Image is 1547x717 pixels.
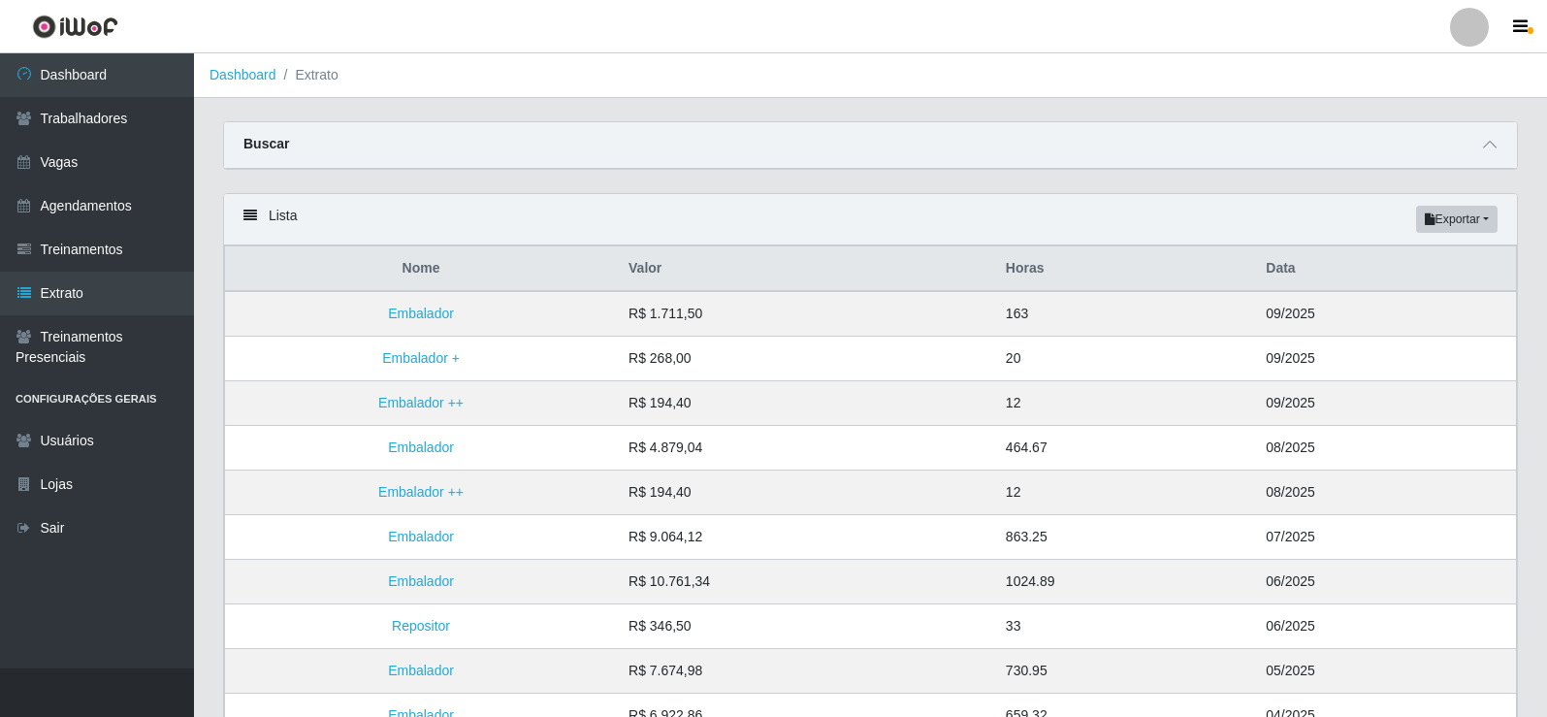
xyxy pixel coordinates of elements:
a: Embalador [388,573,454,589]
a: Repositor [392,618,450,634]
a: Embalador ++ [378,484,464,500]
td: 06/2025 [1254,560,1516,604]
a: Embalador + [382,350,460,366]
td: 163 [994,291,1254,337]
td: R$ 346,50 [617,604,994,649]
td: 730.95 [994,649,1254,694]
td: 12 [994,381,1254,426]
td: 08/2025 [1254,471,1516,515]
a: Embalador [388,663,454,678]
td: R$ 7.674,98 [617,649,994,694]
strong: Buscar [243,136,289,151]
a: Dashboard [209,67,276,82]
td: R$ 194,40 [617,471,994,515]
td: 20 [994,337,1254,381]
a: Embalador [388,529,454,544]
div: Lista [224,194,1517,245]
td: R$ 4.879,04 [617,426,994,471]
th: Valor [617,246,994,292]
td: R$ 194,40 [617,381,994,426]
td: 08/2025 [1254,426,1516,471]
th: Horas [994,246,1254,292]
td: 07/2025 [1254,515,1516,560]
button: Exportar [1416,206,1498,233]
td: 464.67 [994,426,1254,471]
td: R$ 1.711,50 [617,291,994,337]
img: CoreUI Logo [32,15,118,39]
td: R$ 9.064,12 [617,515,994,560]
td: 1024.89 [994,560,1254,604]
td: 33 [994,604,1254,649]
td: 09/2025 [1254,291,1516,337]
a: Embalador [388,440,454,455]
td: 05/2025 [1254,649,1516,694]
nav: breadcrumb [194,53,1547,98]
a: Embalador [388,306,454,321]
td: 09/2025 [1254,381,1516,426]
td: R$ 268,00 [617,337,994,381]
td: 09/2025 [1254,337,1516,381]
td: 12 [994,471,1254,515]
th: Data [1254,246,1516,292]
a: Embalador ++ [378,395,464,410]
td: 06/2025 [1254,604,1516,649]
td: 863.25 [994,515,1254,560]
li: Extrato [276,65,338,85]
td: R$ 10.761,34 [617,560,994,604]
th: Nome [225,246,618,292]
